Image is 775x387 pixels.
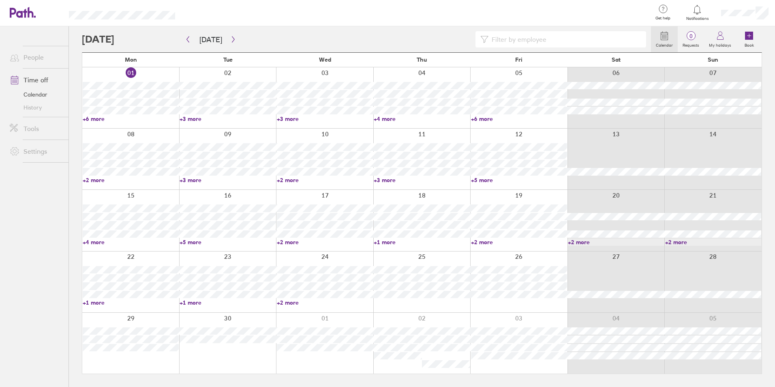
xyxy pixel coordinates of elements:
[319,56,331,63] span: Wed
[471,115,567,123] a: +6 more
[678,33,704,39] span: 0
[471,239,567,246] a: +2 more
[417,56,427,63] span: Thu
[488,32,641,47] input: Filter by employee
[277,115,373,123] a: +3 more
[125,56,137,63] span: Mon
[374,115,470,123] a: +4 more
[3,101,69,114] a: History
[471,176,567,184] a: +5 more
[650,16,676,21] span: Get help
[374,176,470,184] a: +3 more
[736,26,762,52] a: Book
[3,143,69,159] a: Settings
[223,56,233,63] span: Tue
[180,115,276,123] a: +3 more
[568,239,664,246] a: +2 more
[612,56,621,63] span: Sat
[704,26,736,52] a: My holidays
[193,33,229,46] button: [DATE]
[678,41,704,48] label: Requests
[180,239,276,246] a: +5 more
[684,16,711,21] span: Notifications
[277,176,373,184] a: +2 more
[277,299,373,306] a: +2 more
[83,299,179,306] a: +1 more
[665,239,761,246] a: +2 more
[83,176,179,184] a: +2 more
[3,49,69,65] a: People
[515,56,522,63] span: Fri
[374,239,470,246] a: +1 more
[3,120,69,137] a: Tools
[3,72,69,88] a: Time off
[704,41,736,48] label: My holidays
[651,26,678,52] a: Calendar
[651,41,678,48] label: Calendar
[180,299,276,306] a: +1 more
[740,41,759,48] label: Book
[277,239,373,246] a: +2 more
[83,115,179,123] a: +6 more
[3,88,69,101] a: Calendar
[180,176,276,184] a: +3 more
[708,56,718,63] span: Sun
[684,4,711,21] a: Notifications
[678,26,704,52] a: 0Requests
[83,239,179,246] a: +4 more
